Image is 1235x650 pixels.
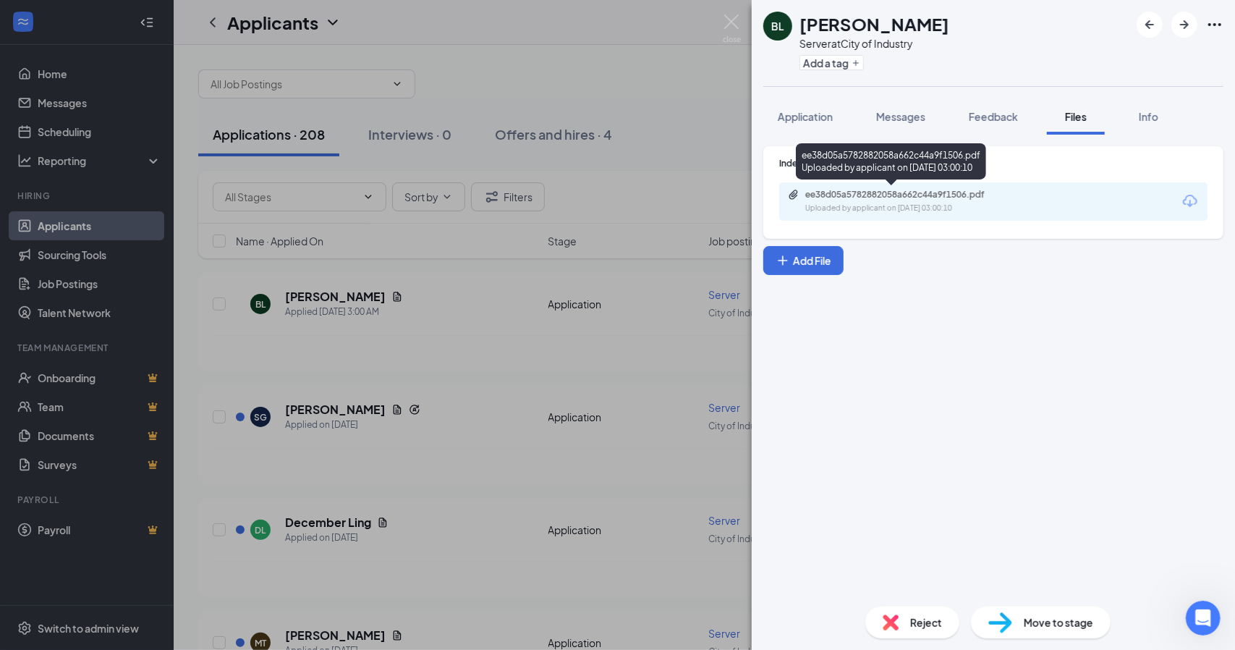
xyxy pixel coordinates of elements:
[1171,12,1197,38] button: ArrowRight
[771,19,784,33] div: BL
[1065,110,1087,123] span: Files
[1024,615,1093,630] span: Move to stage
[1176,16,1193,33] svg: ArrowRight
[1139,110,1158,123] span: Info
[778,110,833,123] span: Application
[763,246,844,275] button: Add FilePlus
[1186,601,1221,636] iframe: Intercom live chat
[1181,193,1199,210] svg: Download
[788,189,1022,214] a: Paperclipee38d05a5782882058a662c44a9f1506.pdfUploaded by applicant on [DATE] 03:00:10
[776,253,790,268] svg: Plus
[799,36,949,51] div: Server at City of Industry
[1206,16,1223,33] svg: Ellipses
[910,615,942,630] span: Reject
[799,55,864,70] button: PlusAdd a tag
[876,110,925,123] span: Messages
[1141,16,1158,33] svg: ArrowLeftNew
[969,110,1018,123] span: Feedback
[779,157,1208,169] div: Indeed Resume
[805,203,1022,214] div: Uploaded by applicant on [DATE] 03:00:10
[799,12,949,36] h1: [PERSON_NAME]
[788,189,799,201] svg: Paperclip
[796,143,986,180] div: ee38d05a5782882058a662c44a9f1506.pdf Uploaded by applicant on [DATE] 03:00:10
[852,59,860,67] svg: Plus
[805,189,1008,201] div: ee38d05a5782882058a662c44a9f1506.pdf
[1137,12,1163,38] button: ArrowLeftNew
